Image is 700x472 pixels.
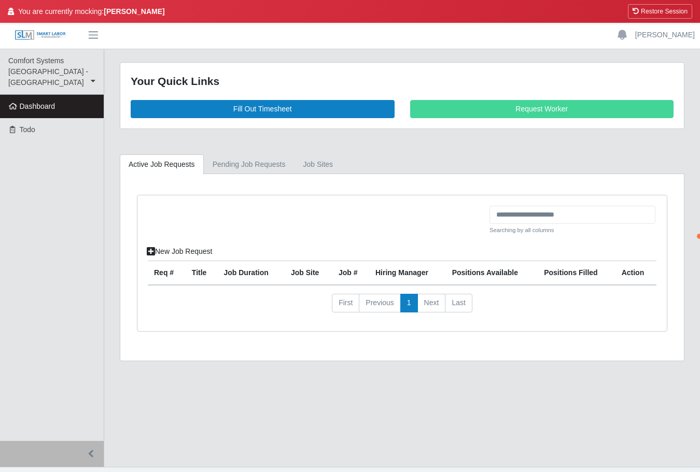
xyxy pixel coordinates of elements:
a: job sites [295,154,342,175]
small: Searching by all columns [489,226,655,235]
th: Job # [332,261,369,285]
a: Request Worker [410,100,674,118]
th: Job Duration [217,261,284,285]
th: Title [186,261,218,285]
span: Dashboard [20,102,55,110]
th: Positions Available [446,261,538,285]
a: Fill Out Timesheet [131,100,395,118]
div: Your Quick Links [131,73,674,90]
strong: [PERSON_NAME] [104,7,164,16]
nav: pagination [148,294,656,321]
th: Action [615,261,656,285]
span: You are currently mocking: [18,6,165,17]
span: Todo [20,125,35,134]
a: Pending Job Requests [204,154,295,175]
th: Positions Filled [538,261,615,285]
th: Hiring Manager [369,261,446,285]
a: [PERSON_NAME] [635,30,695,40]
a: Active Job Requests [120,154,204,175]
th: job site [285,261,332,285]
a: 1 [400,294,418,312]
th: Req # [148,261,186,285]
a: New Job Request [140,242,219,261]
button: Restore Session [628,4,692,19]
img: SLM Logo [15,30,66,41]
